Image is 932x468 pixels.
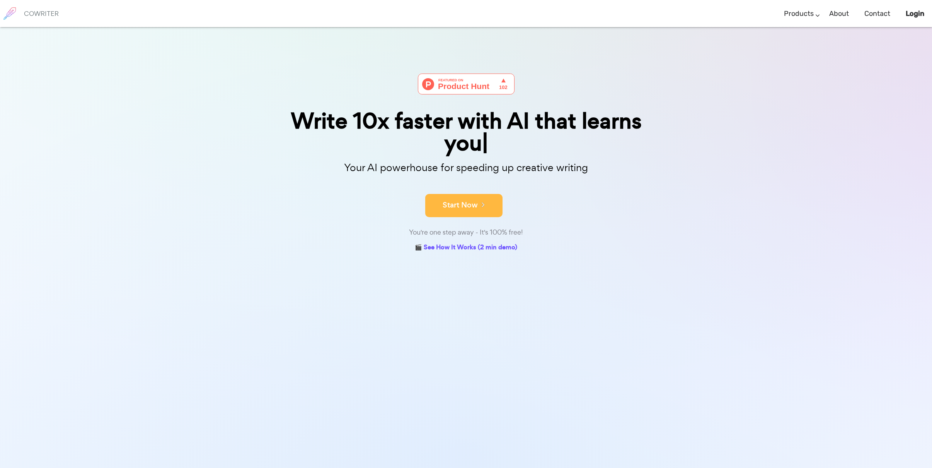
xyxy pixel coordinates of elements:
[906,2,924,25] a: Login
[273,110,659,154] div: Write 10x faster with AI that learns you
[24,10,59,17] h6: COWRITER
[425,194,503,217] button: Start Now
[273,159,659,176] p: Your AI powerhouse for speeding up creative writing
[784,2,814,25] a: Products
[829,2,849,25] a: About
[418,74,515,94] img: Cowriter - Your AI buddy for speeding up creative writing | Product Hunt
[864,2,890,25] a: Contact
[415,242,517,254] a: 🎬 See How It Works (2 min demo)
[906,9,924,18] b: Login
[273,227,659,238] div: You're one step away - It's 100% free!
